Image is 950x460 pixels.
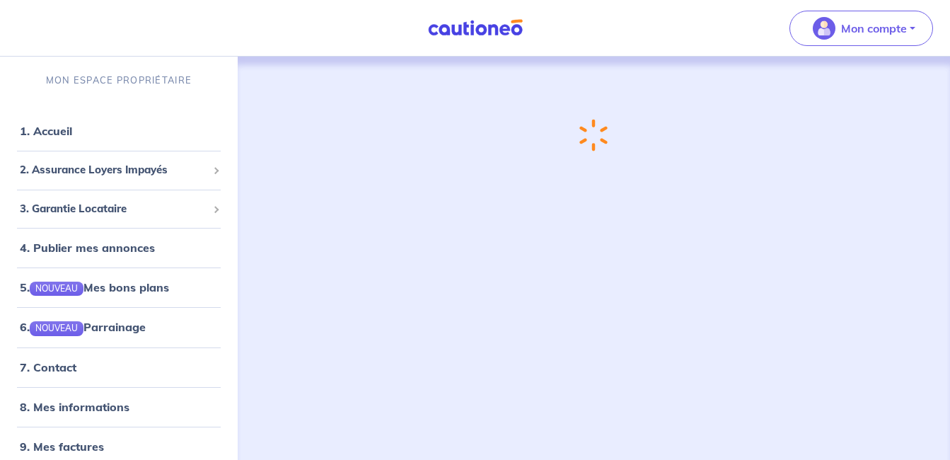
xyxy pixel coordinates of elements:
a: 1. Accueil [20,124,72,138]
img: illu_account_valid_menu.svg [813,17,835,40]
a: 4. Publier mes annonces [20,241,155,255]
div: 6.NOUVEAUParrainage [6,313,232,341]
a: 7. Contact [20,360,76,374]
a: 8. Mes informations [20,400,129,414]
a: 9. Mes factures [20,439,104,454]
p: MON ESPACE PROPRIÉTAIRE [46,74,192,87]
a: 6.NOUVEAUParrainage [20,320,146,334]
div: 3. Garantie Locataire [6,195,232,223]
div: 8. Mes informations [6,393,232,421]
div: 7. Contact [6,353,232,381]
div: 1. Accueil [6,117,232,145]
span: 2. Assurance Loyers Impayés [20,162,207,178]
a: 5.NOUVEAUMes bons plans [20,280,169,294]
span: 3. Garantie Locataire [20,201,207,217]
button: illu_account_valid_menu.svgMon compte [789,11,933,46]
div: 2. Assurance Loyers Impayés [6,156,232,184]
p: Mon compte [841,20,907,37]
div: 5.NOUVEAUMes bons plans [6,273,232,301]
img: loading-spinner [579,119,608,151]
img: Cautioneo [422,19,528,37]
div: 4. Publier mes annonces [6,234,232,262]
